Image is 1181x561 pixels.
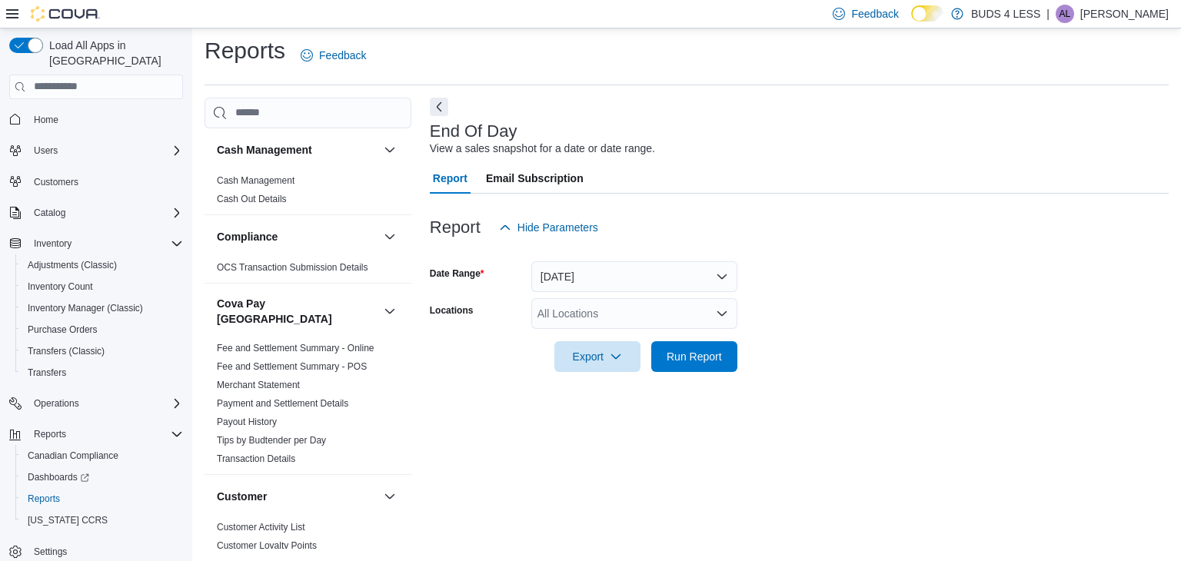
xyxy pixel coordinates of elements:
[430,218,481,237] h3: Report
[15,510,189,531] button: [US_STATE] CCRS
[28,141,64,160] button: Users
[430,304,474,317] label: Locations
[433,163,467,194] span: Report
[22,363,183,382] span: Transfers
[28,324,98,336] span: Purchase Orders
[28,493,60,505] span: Reports
[15,445,189,466] button: Canadian Compliance
[22,511,183,529] span: Washington CCRS
[22,490,183,508] span: Reports
[22,363,72,382] a: Transfers
[217,361,367,372] a: Fee and Settlement Summary - POS
[22,299,149,317] a: Inventory Manager (Classic)
[28,110,183,129] span: Home
[430,267,484,280] label: Date Range
[28,450,118,462] span: Canadian Compliance
[22,277,183,296] span: Inventory Count
[22,490,66,508] a: Reports
[22,468,95,486] a: Dashboards
[22,468,183,486] span: Dashboards
[651,341,737,372] button: Run Report
[22,320,104,339] a: Purchase Orders
[22,277,99,296] a: Inventory Count
[217,489,267,504] h3: Customer
[217,417,277,427] a: Payout History
[381,227,399,246] button: Compliance
[217,262,368,273] a: OCS Transaction Submission Details
[34,207,65,219] span: Catalog
[22,446,125,465] a: Canadian Compliance
[22,511,114,529] a: [US_STATE] CCRS
[28,172,183,191] span: Customers
[971,5,1040,23] p: BUDS 4 LESS
[205,258,411,283] div: Compliance
[15,276,189,297] button: Inventory Count
[217,453,295,464] a: Transaction Details
[15,362,189,383] button: Transfers
[217,435,326,446] a: Tips by Budtender per Day
[217,360,367,373] span: Fee and Settlement Summary - POS
[34,237,72,250] span: Inventory
[15,466,189,488] a: Dashboards
[217,522,305,533] a: Customer Activity List
[430,122,517,141] h3: End Of Day
[31,6,100,22] img: Cova
[28,204,72,222] button: Catalog
[3,108,189,131] button: Home
[15,340,189,362] button: Transfers (Classic)
[430,141,655,157] div: View a sales snapshot for a date or date range.
[22,256,123,274] a: Adjustments (Classic)
[217,342,374,354] span: Fee and Settlement Summary - Online
[217,261,368,274] span: OCS Transaction Submission Details
[28,204,183,222] span: Catalog
[28,542,183,561] span: Settings
[217,229,378,244] button: Compliance
[217,521,305,533] span: Customer Activity List
[22,342,183,360] span: Transfers (Classic)
[28,425,183,443] span: Reports
[217,229,278,244] h3: Compliance
[205,339,411,474] div: Cova Pay [GEOGRAPHIC_DATA]
[217,175,294,186] a: Cash Management
[217,174,294,187] span: Cash Management
[430,98,448,116] button: Next
[217,380,300,390] a: Merchant Statement
[34,176,78,188] span: Customers
[3,393,189,414] button: Operations
[554,341,640,372] button: Export
[381,141,399,159] button: Cash Management
[43,38,183,68] span: Load All Apps in [GEOGRAPHIC_DATA]
[486,163,584,194] span: Email Subscription
[531,261,737,292] button: [DATE]
[851,6,898,22] span: Feedback
[15,319,189,340] button: Purchase Orders
[217,434,326,446] span: Tips by Budtender per Day
[217,193,287,205] span: Cash Out Details
[1060,5,1071,23] span: AL
[217,343,374,354] a: Fee and Settlement Summary - Online
[28,425,72,443] button: Reports
[15,297,189,319] button: Inventory Manager (Classic)
[22,446,183,465] span: Canadian Compliance
[34,428,66,440] span: Reports
[217,296,378,327] button: Cova Pay [GEOGRAPHIC_DATA]
[217,540,317,551] a: Customer Loyalty Points
[217,398,348,409] a: Payment and Settlement Details
[716,307,728,320] button: Open list of options
[517,220,598,235] span: Hide Parameters
[217,539,317,552] span: Customer Loyalty Points
[564,341,631,372] span: Export
[381,302,399,320] button: Cova Pay [GEOGRAPHIC_DATA]
[3,202,189,224] button: Catalog
[28,543,73,561] a: Settings
[205,35,285,66] h1: Reports
[28,302,143,314] span: Inventory Manager (Classic)
[217,489,378,504] button: Customer
[294,40,372,71] a: Feedback
[15,488,189,510] button: Reports
[28,514,108,526] span: [US_STATE] CCRS
[28,471,89,483] span: Dashboards
[28,345,105,357] span: Transfers (Classic)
